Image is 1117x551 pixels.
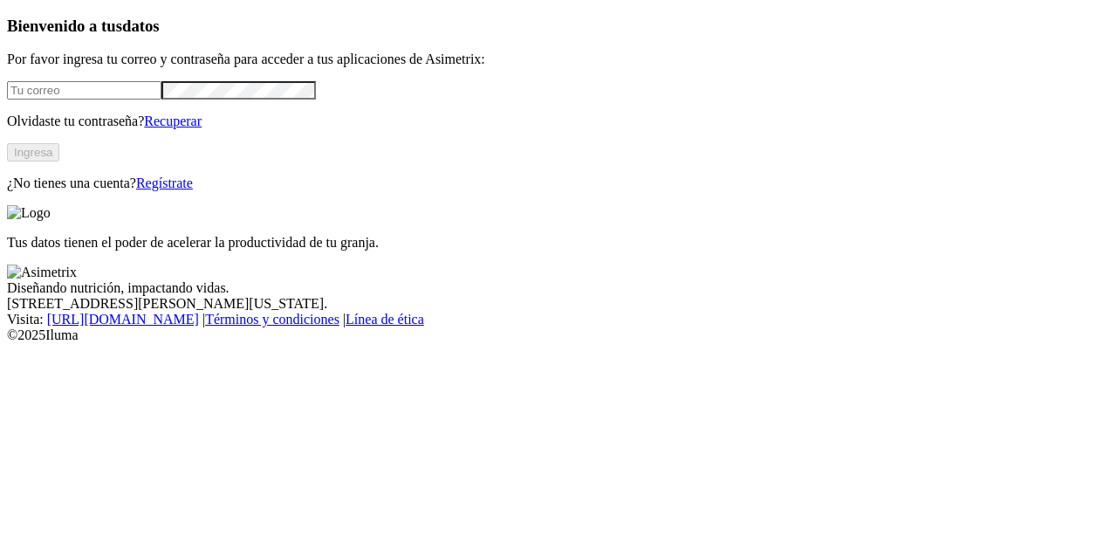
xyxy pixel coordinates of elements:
div: © 2025 Iluma [7,327,1110,343]
img: Asimetrix [7,265,77,280]
div: Visita : | | [7,312,1110,327]
div: [STREET_ADDRESS][PERSON_NAME][US_STATE]. [7,296,1110,312]
p: ¿No tienes una cuenta? [7,176,1110,191]
p: Olvidaste tu contraseña? [7,114,1110,129]
p: Por favor ingresa tu correo y contraseña para acceder a tus aplicaciones de Asimetrix: [7,52,1110,67]
a: Línea de ética [346,312,424,327]
span: datos [122,17,160,35]
a: Regístrate [136,176,193,190]
div: Diseñando nutrición, impactando vidas. [7,280,1110,296]
a: Recuperar [144,114,202,128]
a: Términos y condiciones [205,312,339,327]
p: Tus datos tienen el poder de acelerar la productividad de tu granja. [7,235,1110,251]
h3: Bienvenido a tus [7,17,1110,36]
button: Ingresa [7,143,59,162]
a: [URL][DOMAIN_NAME] [47,312,199,327]
input: Tu correo [7,81,161,100]
img: Logo [7,205,51,221]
